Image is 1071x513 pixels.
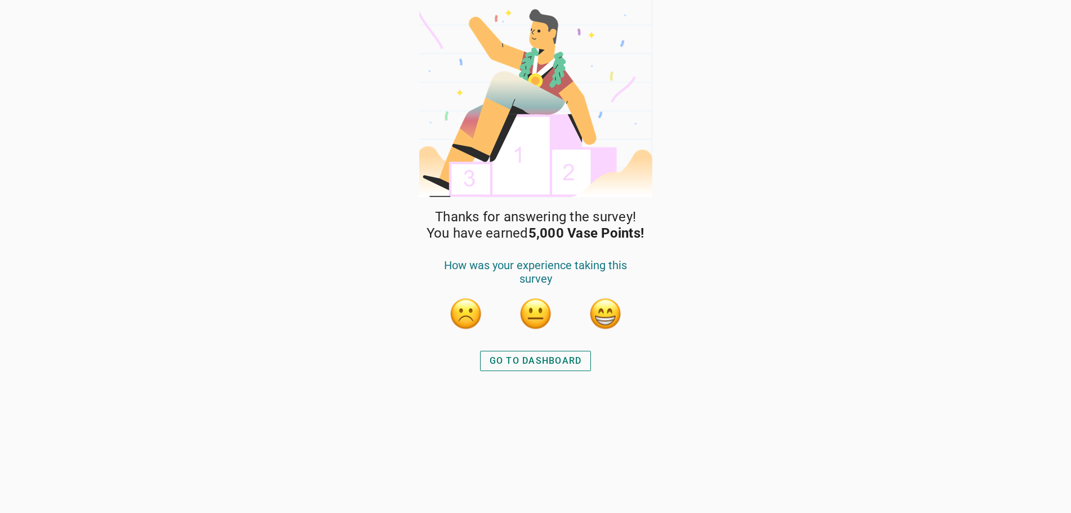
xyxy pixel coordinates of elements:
[528,225,645,241] strong: 5,000 Vase Points!
[490,354,582,368] div: GO TO DASHBOARD
[431,258,640,297] div: How was your experience taking this survey
[480,351,591,371] button: GO TO DASHBOARD
[435,209,636,225] span: Thanks for answering the survey!
[427,225,644,242] span: You have earned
